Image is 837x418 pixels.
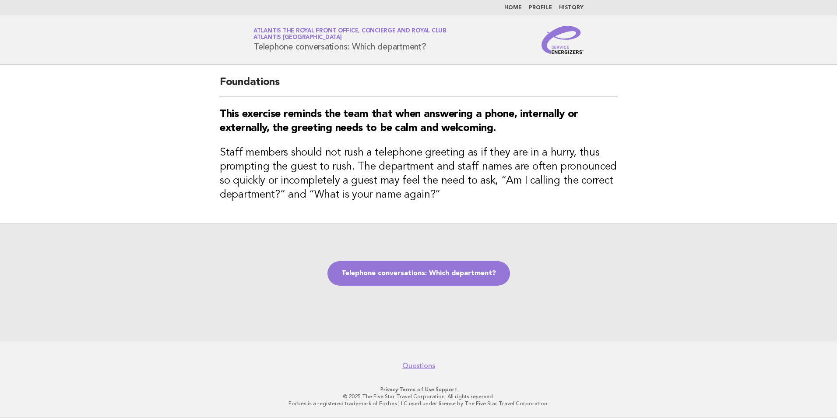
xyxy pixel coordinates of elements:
h1: Telephone conversations: Which department? [253,28,447,51]
a: Home [504,5,522,11]
a: History [559,5,584,11]
span: Atlantis [GEOGRAPHIC_DATA] [253,35,342,41]
h2: Foundations [220,75,617,97]
a: Terms of Use [399,386,434,393]
img: Service Energizers [542,26,584,54]
a: Questions [402,361,435,370]
a: Privacy [380,386,398,393]
strong: This exercise reminds the team that when answering a phone, internally or externally, the greetin... [220,109,578,134]
p: · · [151,386,686,393]
a: Telephone conversations: Which department? [327,261,510,286]
h3: Staff members should not rush a telephone greeting as if they are in a hurry, thus prompting the ... [220,146,617,202]
p: © 2025 The Five Star Travel Corporation. All rights reserved. [151,393,686,400]
a: Profile [529,5,552,11]
a: Support [436,386,457,393]
p: Forbes is a registered trademark of Forbes LLC used under license by The Five Star Travel Corpora... [151,400,686,407]
a: Atlantis The Royal Front Office, Concierge and Royal ClubAtlantis [GEOGRAPHIC_DATA] [253,28,447,40]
